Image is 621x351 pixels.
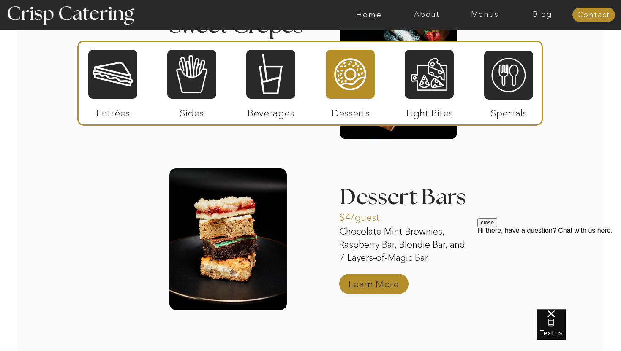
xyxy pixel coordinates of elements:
[339,225,467,266] p: Chocolate Mint Brownies, Raspberry Bar, Blondie Bar, and 7 Layers-of-Magic Bar
[242,99,299,123] p: Beverages
[477,218,621,319] iframe: podium webchat widget prompt
[401,99,458,123] p: Light Bites
[537,309,621,351] iframe: podium webchat widget bubble
[398,11,456,19] a: About
[85,99,141,123] p: Entrées
[572,11,615,19] a: Contact
[169,32,226,56] a: $8/guest
[514,11,572,19] a: Blog
[163,99,220,123] p: Sides
[340,186,467,197] h3: Dessert Bars
[322,99,379,123] p: Desserts
[456,11,514,19] a: Menus
[346,270,402,294] a: Learn More
[480,99,537,123] p: Specials
[339,203,395,227] a: $4/guest
[340,11,398,19] a: Home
